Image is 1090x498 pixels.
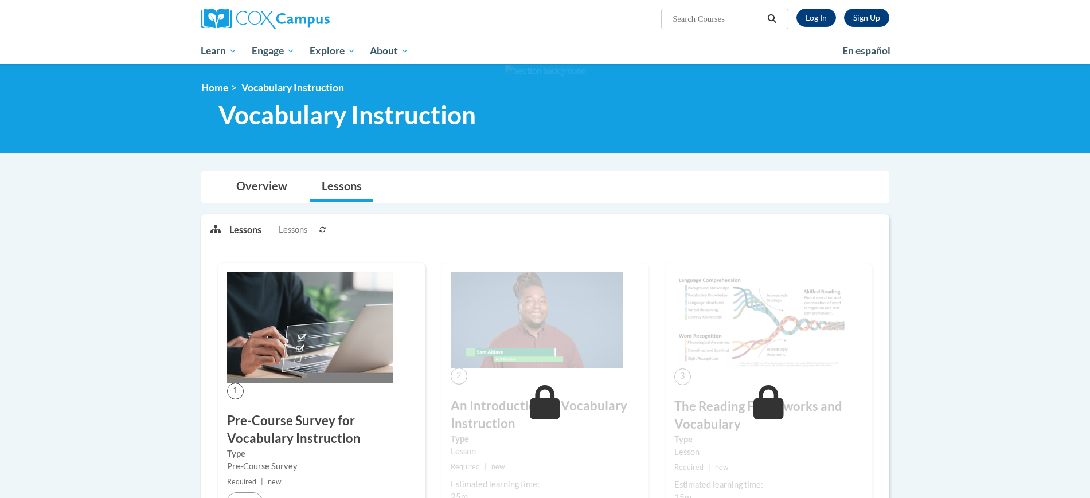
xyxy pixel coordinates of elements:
a: Cox Campus [201,9,419,29]
a: En español [835,39,898,63]
img: Course Image [451,272,623,368]
a: Log In [796,9,836,27]
img: Cox Campus [201,9,330,29]
span: | [261,477,263,486]
img: Course Image [674,272,846,368]
span: Engage [252,44,295,58]
div: Main menu [184,38,907,64]
span: Required [227,477,256,486]
a: Home [201,81,228,93]
h3: The Reading Frameworks and Vocabulary [674,398,864,433]
span: Learn [201,44,237,58]
span: new [491,462,505,471]
a: Overview [225,172,299,202]
div: Estimated learning time: [674,479,864,491]
span: 3 [674,368,691,385]
label: Type [451,433,640,445]
div: Lesson [451,445,640,458]
span: Required [674,463,704,472]
h3: Pre-Course Survey for Vocabulary Instruction [227,412,416,448]
span: Explore [310,44,355,58]
span: new [268,477,282,486]
a: Learn [194,38,245,64]
span: Lessons [279,223,307,236]
span: Required [451,462,480,471]
div: Lesson [674,446,864,458]
div: Estimated learning time: [451,478,640,491]
span: 1 [227,383,244,399]
a: Engage [244,38,302,64]
input: Search Courses [671,12,763,26]
div: Pre-Course Survey [227,460,416,473]
p: Lessons [229,223,261,236]
span: | [485,462,487,471]
img: Course Image [227,272,393,383]
span: new [715,463,729,472]
a: Register [844,9,889,27]
label: Type [674,433,864,446]
img: Section background [505,65,586,77]
span: About [370,44,409,58]
label: Type [227,448,416,460]
a: Lessons [310,172,373,202]
a: About [362,38,416,64]
span: | [708,463,710,472]
h3: An Introduction to Vocabulary Instruction [451,397,640,433]
span: En español [842,45,890,57]
span: Vocabulary Instruction [218,100,476,130]
a: Explore [302,38,363,64]
span: 2 [451,368,467,385]
button: Search [763,12,780,26]
span: Vocabulary Instruction [241,81,344,93]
